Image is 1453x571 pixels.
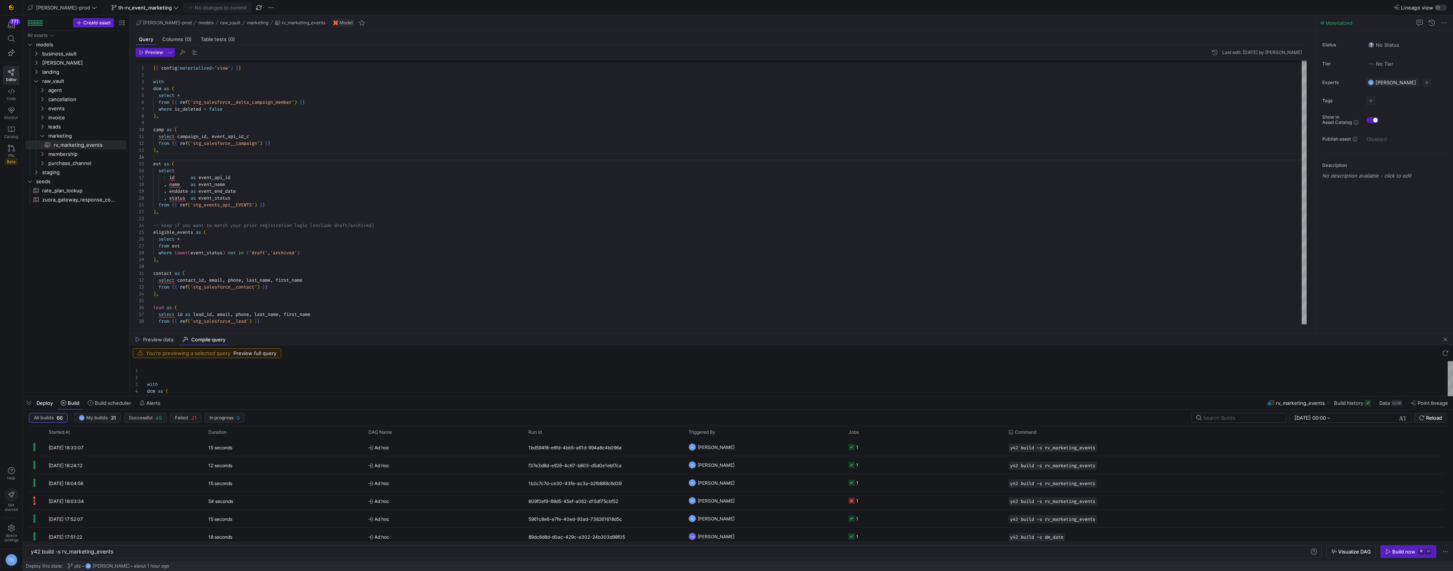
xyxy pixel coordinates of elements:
[42,168,125,177] span: staging
[5,503,18,512] span: Get started
[1294,415,1326,421] input: Start datetime
[74,413,121,423] button: THMy builds31
[185,37,192,42] span: (0)
[159,202,169,208] span: from
[170,413,201,423] button: Failed21
[3,521,19,546] a: Spacesettings
[1418,549,1424,555] kbd: ⌘
[136,243,144,249] div: 27
[6,96,16,101] span: Code
[153,113,156,119] span: )
[300,99,302,105] span: }
[3,142,19,168] a: PRsBeta
[4,115,18,120] span: Monitor
[85,563,91,569] div: TH
[172,140,174,146] span: {
[161,65,177,71] span: config
[1334,400,1363,406] span: Build history
[136,154,144,160] div: 14
[164,195,167,201] span: ,
[136,167,144,174] div: 16
[3,18,19,32] button: 771
[1414,413,1447,423] button: Reload
[162,37,192,42] span: Columns
[136,208,144,215] div: 22
[209,277,222,283] span: email
[191,415,197,421] span: 21
[3,85,19,104] a: Code
[180,65,212,71] span: materialized
[26,113,126,122] div: Press SPACE to select this row.
[236,415,240,421] span: 0
[169,174,174,181] span: id
[238,65,241,71] span: }
[172,202,174,208] span: {
[524,456,684,474] div: f37e3d8d-e926-4c67-b803-d5d0e1ebf7ca
[228,37,235,42] span: (0)
[42,59,125,67] span: [PERSON_NAME]
[1380,545,1436,558] button: Build now⌘⏎
[212,65,214,71] span: =
[136,92,144,99] div: 5
[48,132,125,140] span: marketing
[146,400,160,406] span: Alerts
[169,188,188,194] span: enddate
[1368,42,1374,48] img: No status
[190,140,260,146] span: 'stg_salesforce__campaign'
[75,563,81,569] span: plz
[201,37,235,42] span: Table tests
[42,68,125,76] span: landing
[42,49,125,58] span: business_vault
[1222,50,1302,55] div: Last edit: [DATE] by [PERSON_NAME]
[136,99,144,106] div: 6
[270,250,297,256] span: 'archived'
[3,104,19,123] a: Monitor
[180,99,188,105] span: ref
[26,76,126,86] div: Press SPACE to select this row.
[26,131,126,140] div: Press SPACE to select this row.
[188,202,190,208] span: (
[188,250,190,256] span: (
[3,552,19,568] button: TH
[36,40,125,49] span: models
[524,492,684,509] div: 609f0ef9-69d5-45ef-a062-d15df75cbf52
[136,181,144,188] div: 18
[222,250,225,256] span: )
[1366,59,1395,69] button: No tierNo Tier
[134,18,194,27] button: [PERSON_NAME]-prod
[156,209,159,215] span: ,
[265,140,268,146] span: }
[26,140,126,149] a: rv_marketing_events​​​​​​​​​​
[1322,173,1450,179] p: No description available - click to edit
[57,415,63,421] span: 66
[159,99,169,105] span: from
[136,236,144,243] div: 26
[66,561,171,571] button: plzTH[PERSON_NAME]about 1 hour ago
[206,133,209,140] span: ,
[1326,545,1376,558] button: Visualize DAG
[174,270,180,276] span: as
[218,18,242,27] button: raw_vault
[42,77,125,86] span: raw_vault
[26,49,126,58] div: Press SPACE to select this row.
[26,86,126,95] div: Press SPACE to select this row.
[172,243,180,249] span: evt
[1376,397,1406,409] button: Data929K
[172,86,174,92] span: (
[54,141,117,149] span: rv_marketing_events​​​​​​​​​​
[174,127,177,133] span: (
[3,464,19,484] button: Help
[190,250,222,256] span: event_status
[177,277,204,283] span: contact_id
[5,159,17,165] span: Beta
[246,250,249,256] span: (
[136,397,164,409] button: Alerts
[48,95,125,104] span: cancellation
[29,413,68,423] button: All builds66
[222,277,225,283] span: ,
[42,195,117,204] span: zuora_gateway_response_codes​​​​​​
[79,415,85,421] div: TH
[169,181,180,187] span: name
[136,229,144,236] div: 25
[136,195,144,201] div: 20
